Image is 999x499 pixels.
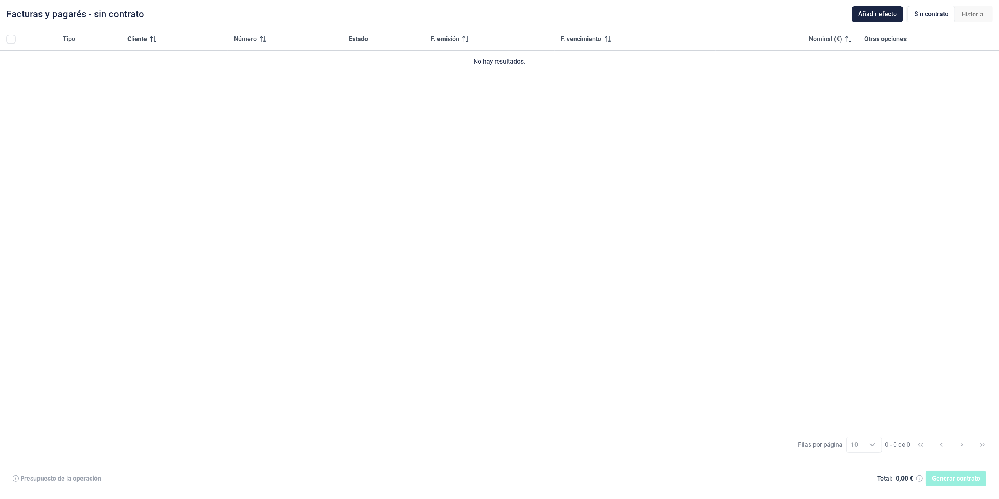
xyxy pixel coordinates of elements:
span: F. vencimiento [561,35,602,44]
div: No hay resultados. [6,57,993,66]
div: Facturas y pagarés - sin contrato [6,9,144,19]
span: Nominal (€) [809,35,842,44]
button: First Page [911,435,930,454]
div: Sin contrato [908,6,955,22]
div: Filas por página [798,440,843,450]
span: Estado [349,35,368,44]
span: Historial [961,10,985,19]
span: F. emisión [431,35,459,44]
span: Número [234,35,257,44]
span: Otras opciones [864,35,907,44]
div: Choose [863,437,882,452]
div: Total: [877,475,893,483]
div: 0,00 € [896,475,913,483]
span: Tipo [63,35,75,44]
button: Last Page [973,435,992,454]
span: Sin contrato [914,9,948,19]
span: Cliente [127,35,147,44]
button: Next Page [952,435,971,454]
div: Historial [955,7,991,22]
div: All items unselected [6,35,16,44]
div: Presupuesto de la operación [20,475,101,483]
button: Previous Page [932,435,951,454]
button: Añadir efecto [852,6,903,22]
span: 0 - 0 de 0 [885,442,910,448]
span: Añadir efecto [858,9,897,19]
